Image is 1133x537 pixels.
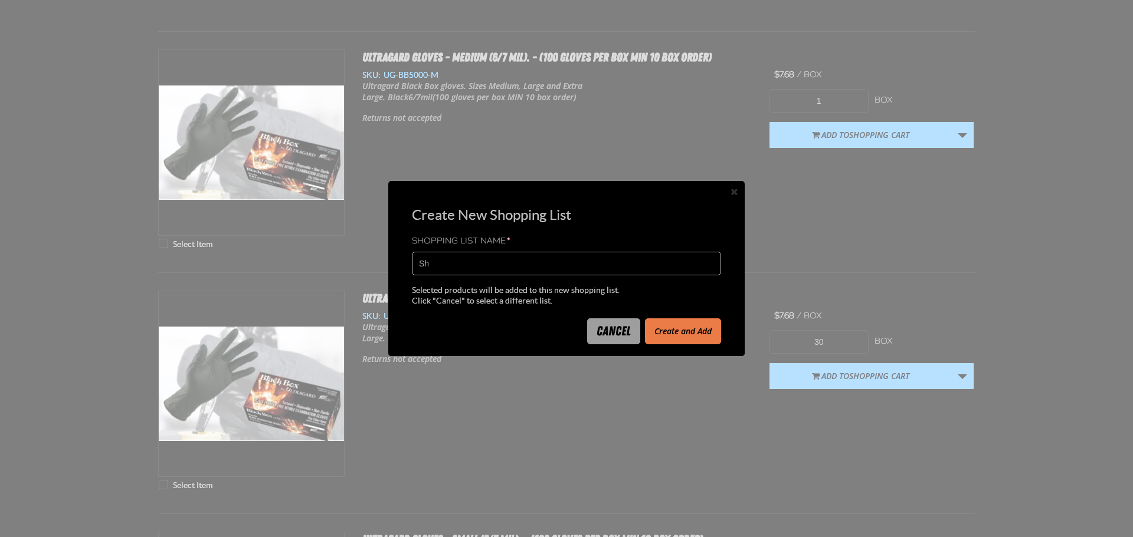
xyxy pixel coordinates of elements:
button: Cancel [587,318,640,344]
span: Create New Shopping List [412,207,571,223]
input: Shopping List Name [412,252,721,275]
button: Close the Dialog [727,185,741,199]
button: Create and Add [645,318,721,344]
label: Shopping List Name [412,236,721,247]
div: Selected products will be added to this new shopping list. Click "Cancel" to select a different l... [412,285,721,307]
